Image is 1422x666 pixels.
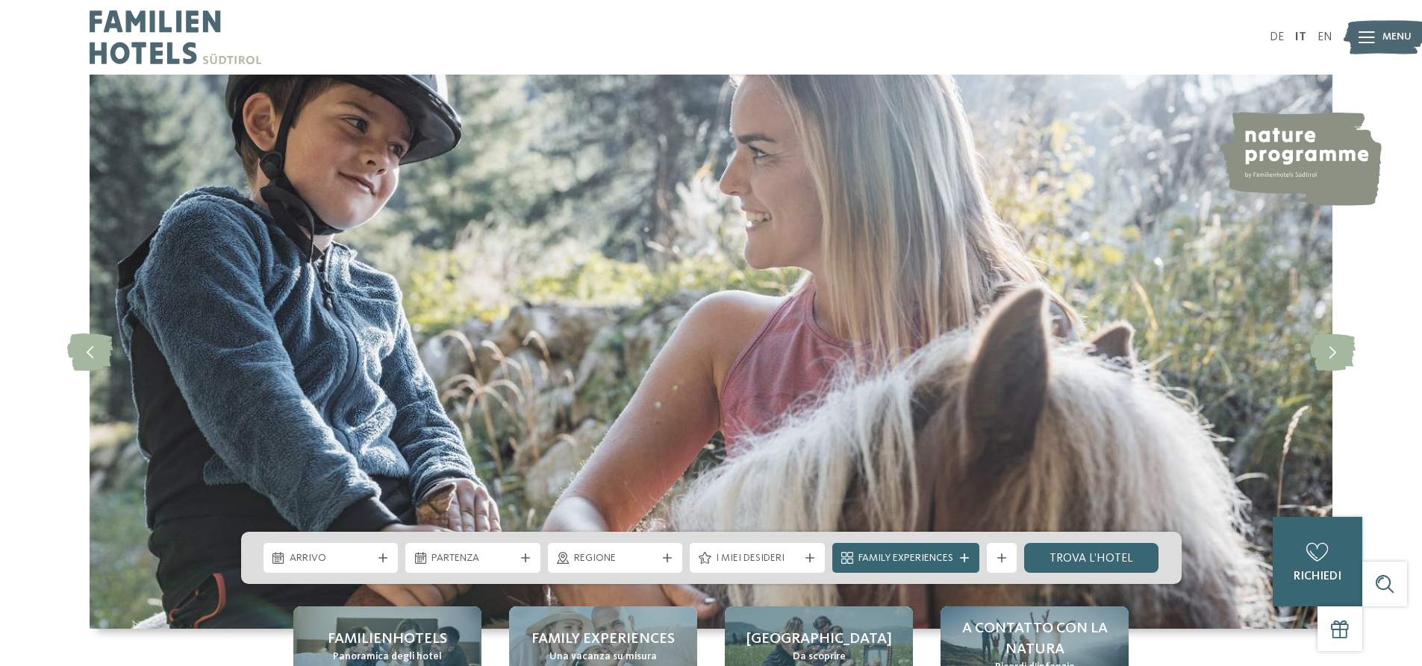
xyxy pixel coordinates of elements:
span: Partenza [431,551,514,566]
a: trova l’hotel [1024,543,1159,573]
span: [GEOGRAPHIC_DATA] [746,629,892,650]
a: DE [1270,31,1284,43]
span: I miei desideri [716,551,799,566]
span: Family experiences [531,629,675,650]
a: richiedi [1273,517,1362,606]
span: A contatto con la natura [955,618,1114,660]
span: Menu [1382,30,1412,45]
img: Family hotel Alto Adige: the happy family places! [90,75,1332,629]
span: richiedi [1294,571,1341,582]
span: Regione [574,551,657,566]
span: Da scoprire [793,650,846,665]
a: EN [1317,31,1332,43]
span: Panoramica degli hotel [333,650,442,665]
a: IT [1295,31,1306,43]
span: Family Experiences [858,551,953,566]
span: Una vacanza su misura [549,650,657,665]
img: nature programme by Familienhotels Südtirol [1217,112,1382,206]
span: Familienhotels [328,629,447,650]
span: Arrivo [290,551,372,566]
